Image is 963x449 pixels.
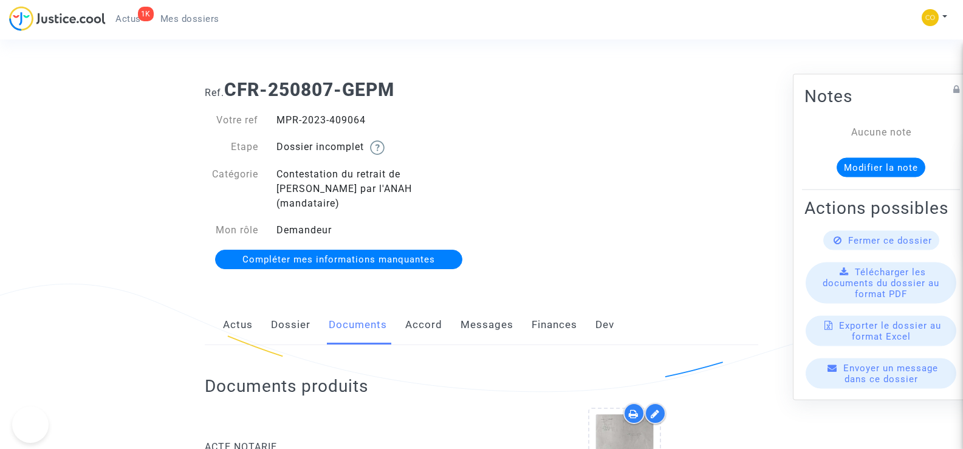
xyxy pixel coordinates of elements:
h2: Documents produits [205,375,758,397]
a: Documents [329,305,387,345]
a: Messages [461,305,513,345]
button: Modifier la note [837,157,925,177]
a: Dossier [271,305,310,345]
iframe: Help Scout Beacon - Open [12,406,49,443]
img: jc-logo.svg [9,6,106,31]
a: Dev [595,305,614,345]
a: Finances [532,305,577,345]
div: Etape [196,140,267,155]
h2: Notes [804,85,958,106]
a: Actus [223,305,253,345]
span: Mes dossiers [160,13,219,24]
a: 1KActus [106,10,151,28]
span: Télécharger les documents du dossier au format PDF [823,266,939,299]
div: MPR-2023-409064 [267,113,482,128]
b: CFR-250807-GEPM [224,79,394,100]
img: 84a266a8493598cb3cce1313e02c3431 [922,9,939,26]
div: Catégorie [196,167,267,211]
a: Accord [405,305,442,345]
span: Exporter le dossier au format Excel [839,320,941,341]
div: Mon rôle [196,223,267,238]
img: help.svg [370,140,385,155]
div: Contestation du retrait de [PERSON_NAME] par l'ANAH (mandataire) [267,167,482,211]
span: Fermer ce dossier [848,235,932,245]
span: Compléter mes informations manquantes [242,254,435,265]
a: Mes dossiers [151,10,229,28]
div: 1K [138,7,154,21]
div: Aucune note [823,125,939,139]
div: Dossier incomplet [267,140,482,155]
div: Demandeur [267,223,482,238]
span: Ref. [205,87,224,98]
span: Actus [115,13,141,24]
span: Envoyer un message dans ce dossier [843,362,938,384]
div: Votre ref [196,113,267,128]
h2: Actions possibles [804,197,958,218]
